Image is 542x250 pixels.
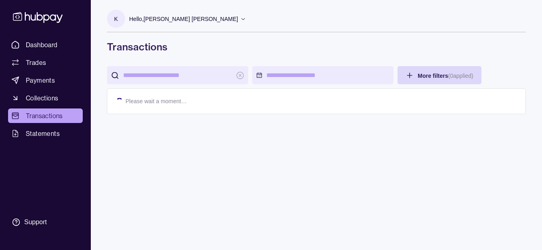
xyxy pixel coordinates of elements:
[26,75,55,85] span: Payments
[26,40,58,50] span: Dashboard
[126,97,187,106] p: Please wait a moment…
[129,15,238,23] p: Hello, [PERSON_NAME] [PERSON_NAME]
[8,73,83,87] a: Payments
[114,15,118,23] p: K
[26,93,58,103] span: Collections
[24,218,47,227] div: Support
[398,66,481,84] button: More filters(0applied)
[8,55,83,70] a: Trades
[8,214,83,231] a: Support
[448,73,473,79] p: ( 0 applied)
[8,108,83,123] a: Transactions
[8,91,83,105] a: Collections
[123,66,232,84] input: search
[418,73,473,79] span: More filters
[8,37,83,52] a: Dashboard
[8,126,83,141] a: Statements
[107,40,526,53] h1: Transactions
[26,111,63,121] span: Transactions
[26,58,46,67] span: Trades
[26,129,60,138] span: Statements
